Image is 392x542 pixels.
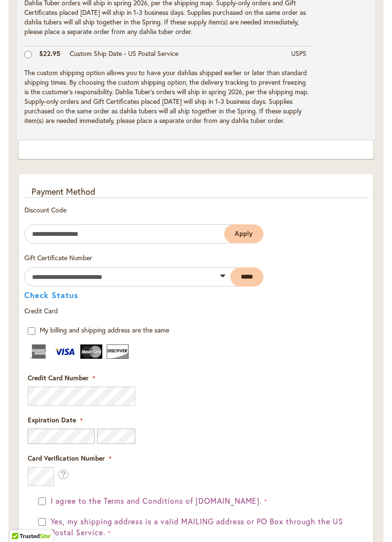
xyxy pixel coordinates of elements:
[28,415,76,424] span: Expiration Date
[65,46,286,66] td: Custom Ship Date - US Postal Service
[24,186,368,199] div: Payment Method
[28,454,105,463] span: Card Verification Number
[286,46,311,66] td: USPS
[51,496,262,506] span: I agree to the Terms and Conditions of [DOMAIN_NAME].
[51,516,343,537] span: Yes, my shipping address is a valid MAILING address or PO Box through the US Postal Service.
[107,344,129,359] img: Discover
[39,49,60,58] span: $22.95
[24,205,66,214] span: Discount Code
[28,373,88,382] span: Credit Card Number
[24,291,78,299] button: Check Status
[7,508,34,535] iframe: Launch Accessibility Center
[80,344,102,359] img: MasterCard
[28,344,50,359] img: American Express
[24,253,92,262] span: Gift Certificate Number
[224,224,263,243] button: Apply
[24,66,311,130] td: The custom shipping option allows you to have your dahlias shipped earlier or later than standard...
[40,325,169,334] span: My billing and shipping address are the same
[235,230,253,238] span: Apply
[24,306,58,315] span: Credit Card
[54,344,76,359] img: Visa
